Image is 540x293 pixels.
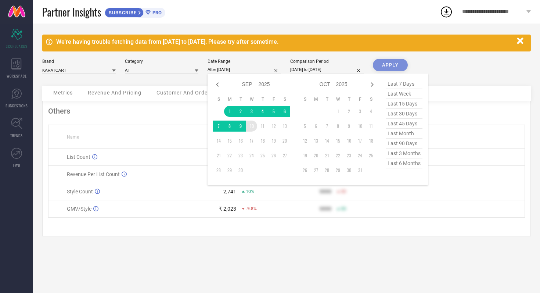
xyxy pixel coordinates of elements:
th: Saturday [366,96,377,102]
th: Thursday [343,96,354,102]
span: Revenue Per List Count [67,171,120,177]
th: Friday [268,96,279,102]
span: Metrics [53,90,73,96]
td: Sat Oct 04 2025 [366,106,377,117]
span: last 45 days [386,119,422,129]
div: 9999 [320,206,331,212]
input: Select date range [208,66,281,74]
td: Thu Oct 09 2025 [343,121,354,132]
div: Comparison Period [290,59,364,64]
td: Mon Sep 08 2025 [224,121,235,132]
td: Mon Sep 15 2025 [224,135,235,146]
td: Fri Oct 03 2025 [354,106,366,117]
input: Select comparison period [290,66,364,74]
span: last 90 days [386,139,422,149]
td: Tue Sep 23 2025 [235,150,246,161]
div: Others [48,107,525,115]
th: Tuesday [321,96,332,102]
td: Sat Oct 18 2025 [366,135,377,146]
div: Open download list [440,5,453,18]
td: Thu Sep 04 2025 [257,106,268,117]
span: Customer And Orders [156,90,213,96]
td: Tue Oct 28 2025 [321,165,332,176]
th: Monday [310,96,321,102]
th: Sunday [299,96,310,102]
td: Sat Oct 11 2025 [366,121,377,132]
span: last 7 days [386,79,422,89]
td: Fri Oct 31 2025 [354,165,366,176]
span: Name [67,135,79,140]
td: Fri Sep 05 2025 [268,106,279,117]
span: Style Count [67,189,93,194]
td: Fri Sep 12 2025 [268,121,279,132]
th: Sunday [213,96,224,102]
td: Thu Oct 30 2025 [343,165,354,176]
div: We're having trouble fetching data from [DATE] to [DATE]. Please try after sometime. [56,38,513,45]
td: Sun Sep 14 2025 [213,135,224,146]
span: 50 [341,189,346,194]
td: Sat Oct 25 2025 [366,150,377,161]
td: Sat Sep 20 2025 [279,135,290,146]
td: Thu Oct 02 2025 [343,106,354,117]
td: Fri Oct 24 2025 [354,150,366,161]
td: Wed Sep 24 2025 [246,150,257,161]
td: Tue Sep 30 2025 [235,165,246,176]
th: Monday [224,96,235,102]
td: Fri Oct 10 2025 [354,121,366,132]
span: SUBSCRIBE [105,10,138,15]
span: FWD [13,162,20,168]
span: last 15 days [386,99,422,109]
th: Wednesday [246,96,257,102]
td: Thu Oct 23 2025 [343,150,354,161]
td: Sun Sep 21 2025 [213,150,224,161]
td: Thu Sep 18 2025 [257,135,268,146]
td: Sun Oct 26 2025 [299,165,310,176]
span: TRENDS [10,133,23,138]
td: Tue Oct 07 2025 [321,121,332,132]
th: Saturday [279,96,290,102]
span: Revenue And Pricing [88,90,141,96]
th: Thursday [257,96,268,102]
span: 50 [341,206,346,211]
td: Thu Sep 11 2025 [257,121,268,132]
span: Partner Insights [42,4,101,19]
span: last 6 months [386,158,422,168]
td: Mon Oct 13 2025 [310,135,321,146]
td: Wed Oct 08 2025 [332,121,343,132]
div: Previous month [213,80,222,89]
span: last month [386,129,422,139]
th: Friday [354,96,366,102]
td: Sat Sep 13 2025 [279,121,290,132]
span: WORKSPACE [7,73,27,79]
span: last 3 months [386,149,422,158]
td: Tue Sep 16 2025 [235,135,246,146]
td: Mon Oct 20 2025 [310,150,321,161]
div: Date Range [208,59,281,64]
div: 2,741 [223,189,236,194]
td: Sat Sep 27 2025 [279,150,290,161]
div: Category [125,59,198,64]
td: Fri Oct 17 2025 [354,135,366,146]
span: -9.8% [246,206,257,211]
td: Thu Oct 16 2025 [343,135,354,146]
td: Sun Sep 28 2025 [213,165,224,176]
td: Sun Sep 07 2025 [213,121,224,132]
span: PRO [151,10,162,15]
td: Fri Sep 26 2025 [268,150,279,161]
div: Next month [368,80,377,89]
td: Tue Sep 09 2025 [235,121,246,132]
th: Wednesday [332,96,343,102]
td: Sat Sep 06 2025 [279,106,290,117]
td: Mon Sep 29 2025 [224,165,235,176]
td: Mon Oct 27 2025 [310,165,321,176]
td: Tue Sep 02 2025 [235,106,246,117]
td: Mon Sep 22 2025 [224,150,235,161]
td: Sun Oct 05 2025 [299,121,310,132]
td: Thu Sep 25 2025 [257,150,268,161]
a: SUBSCRIBEPRO [105,6,165,18]
div: ₹ 2,023 [219,206,236,212]
td: Wed Oct 15 2025 [332,135,343,146]
td: Mon Sep 01 2025 [224,106,235,117]
span: List Count [67,154,90,160]
td: Fri Sep 19 2025 [268,135,279,146]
